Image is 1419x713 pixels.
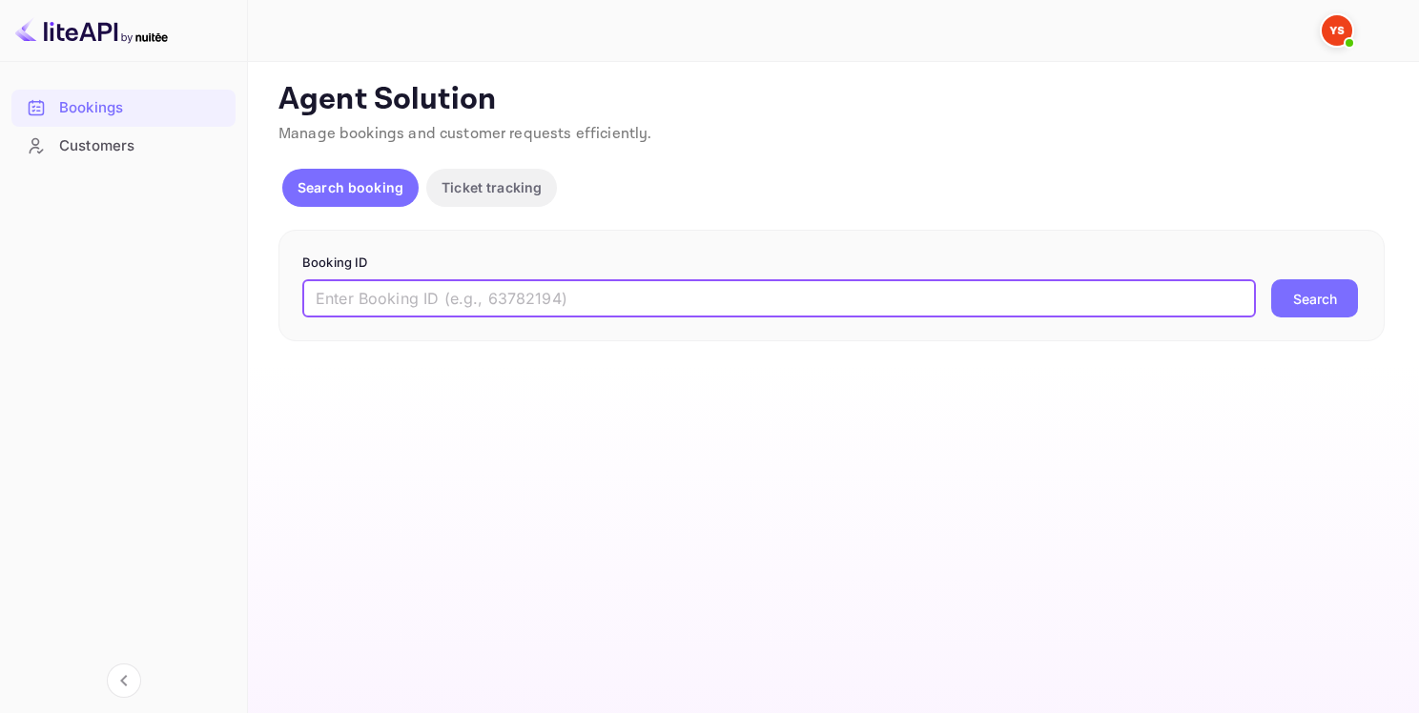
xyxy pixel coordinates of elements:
input: Enter Booking ID (e.g., 63782194) [302,279,1256,317]
div: Customers [59,135,226,157]
span: Manage bookings and customer requests efficiently. [278,124,652,144]
img: LiteAPI logo [15,15,168,46]
p: Ticket tracking [442,177,542,197]
div: Bookings [59,97,226,119]
img: Yandex Support [1322,15,1352,46]
p: Search booking [298,177,403,197]
button: Collapse navigation [107,663,141,698]
p: Booking ID [302,254,1361,273]
a: Bookings [11,90,236,125]
div: Bookings [11,90,236,127]
div: Customers [11,128,236,165]
a: Customers [11,128,236,163]
button: Search [1271,279,1358,317]
p: Agent Solution [278,81,1385,119]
